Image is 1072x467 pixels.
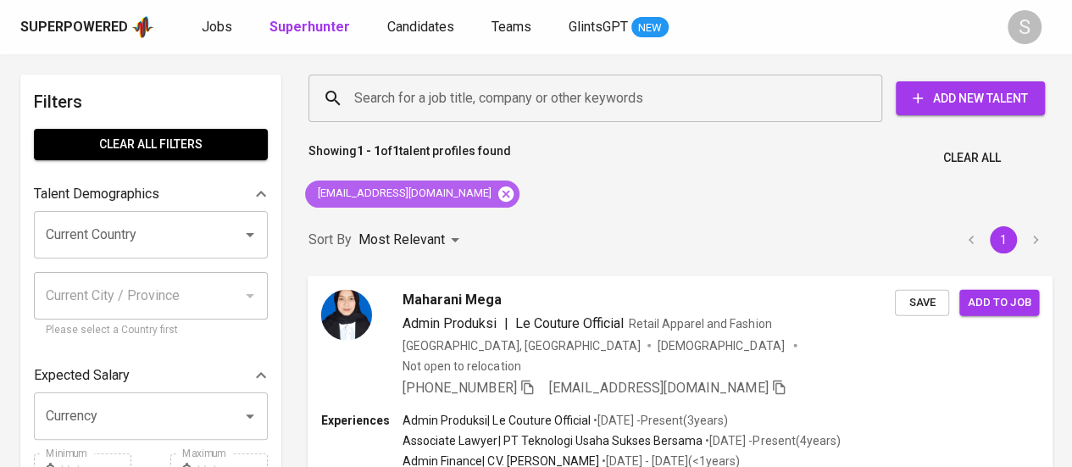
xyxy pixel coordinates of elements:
p: Showing of talent profiles found [308,142,511,174]
b: 1 [392,144,399,158]
span: [EMAIL_ADDRESS][DOMAIN_NAME] [549,379,769,395]
p: Please select a Country first [46,322,256,339]
span: NEW [631,19,669,36]
span: [EMAIL_ADDRESS][DOMAIN_NAME] [305,186,502,202]
p: Sort By [308,230,352,250]
div: Expected Salary [34,359,268,392]
button: Open [238,404,262,428]
p: • [DATE] - Present ( 4 years ) [703,432,840,449]
b: 1 - 1 [357,144,380,158]
button: Open [238,223,262,247]
button: Add to job [959,289,1039,315]
a: Superhunter [269,17,353,38]
span: Add to job [968,292,1030,312]
span: | [503,313,508,333]
button: Add New Talent [896,81,1045,115]
p: Expected Salary [34,365,130,386]
span: Teams [492,19,531,35]
a: GlintsGPT NEW [569,17,669,38]
span: Candidates [387,19,454,35]
p: Talent Demographics [34,184,159,204]
a: Candidates [387,17,458,38]
h6: Filters [34,88,268,115]
span: Le Couture Official [514,314,623,331]
a: Jobs [202,17,236,38]
span: [DEMOGRAPHIC_DATA] [658,336,786,353]
p: Associate Lawyer | PT Teknologi Usaha Sukses Bersama [403,432,703,449]
span: Admin Produksi [403,314,497,331]
span: Jobs [202,19,232,35]
a: Superpoweredapp logo [20,14,154,40]
nav: pagination navigation [955,226,1052,253]
b: Superhunter [269,19,350,35]
span: [PHONE_NUMBER] [403,379,516,395]
div: [EMAIL_ADDRESS][DOMAIN_NAME] [305,181,519,208]
p: Not open to relocation [403,357,520,374]
span: Clear All filters [47,134,254,155]
button: Save [895,289,949,315]
div: Talent Demographics [34,177,268,211]
span: Add New Talent [909,88,1031,109]
p: Most Relevant [358,230,445,250]
span: Save [903,292,941,312]
p: • [DATE] - Present ( 3 years ) [591,412,728,429]
a: Teams [492,17,535,38]
div: Most Relevant [358,225,465,256]
div: S [1008,10,1041,44]
button: Clear All filters [34,129,268,160]
div: Superpowered [20,18,128,37]
span: GlintsGPT [569,19,628,35]
span: Retail Apparel and Fashion [629,316,772,330]
button: Clear All [936,142,1008,174]
img: app logo [131,14,154,40]
span: Maharani Mega [403,289,502,309]
span: Clear All [943,147,1001,169]
img: d24ac814d38c3d1780241d3dc57f02aa.jpeg [321,289,372,340]
button: page 1 [990,226,1017,253]
p: Experiences [321,412,403,429]
div: [GEOGRAPHIC_DATA], [GEOGRAPHIC_DATA] [403,336,641,353]
p: Admin Produksi | Le Couture Official [403,412,591,429]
